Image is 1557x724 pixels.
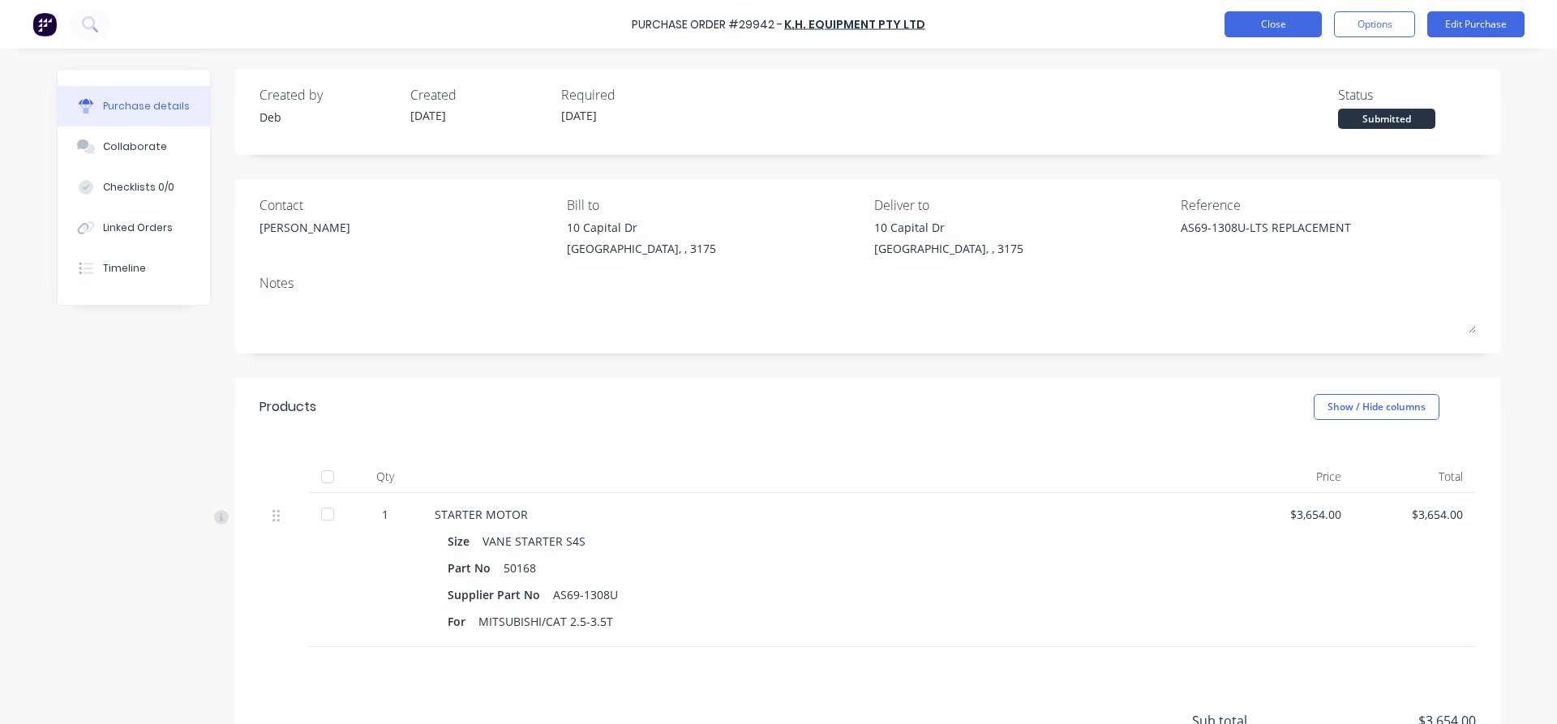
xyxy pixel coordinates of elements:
div: Price [1233,461,1354,493]
div: Reference [1181,195,1476,215]
div: Created by [259,85,397,105]
div: Submitted [1338,109,1435,129]
button: Edit Purchase [1427,11,1525,37]
div: Total [1354,461,1476,493]
button: Collaborate [58,126,210,167]
div: $3,654.00 [1367,506,1463,523]
div: VANE STARTER S4S [483,529,585,553]
button: Show / Hide columns [1314,394,1439,420]
div: Timeline [103,261,146,276]
button: Close [1225,11,1322,37]
div: Required [561,85,699,105]
div: 10 Capital Dr [567,219,716,236]
div: STARTER MOTOR [435,506,1220,523]
div: 50168 [504,556,536,580]
div: Status [1338,85,1476,105]
div: MITSUBISHI/CAT 2.5-3.5T [478,610,613,633]
div: Part No [448,556,504,580]
div: [PERSON_NAME] [259,219,350,236]
div: Created [410,85,548,105]
div: Products [259,397,316,417]
div: Qty [349,461,422,493]
div: Linked Orders [103,221,173,235]
div: Checklists 0/0 [103,180,174,195]
textarea: AS69-1308U-LTS REPLACEMENT [1181,219,1383,255]
div: Deliver to [874,195,1169,215]
a: K.H. EQUIPMENT PTY LTD [784,16,925,32]
button: Purchase details [58,86,210,126]
div: [GEOGRAPHIC_DATA], , 3175 [567,240,716,257]
div: $3,654.00 [1246,506,1341,523]
img: Factory [32,12,57,36]
div: 1 [362,506,409,523]
button: Checklists 0/0 [58,167,210,208]
button: Timeline [58,248,210,289]
div: Collaborate [103,139,167,154]
div: Contact [259,195,555,215]
div: [GEOGRAPHIC_DATA], , 3175 [874,240,1023,257]
button: Options [1334,11,1415,37]
div: Size [448,529,483,553]
div: Purchase details [103,99,190,114]
div: Notes [259,273,1476,293]
div: Supplier Part No [448,583,553,606]
div: Bill to [567,195,862,215]
div: 10 Capital Dr [874,219,1023,236]
button: Linked Orders [58,208,210,248]
div: For [448,610,478,633]
div: AS69-1308U [553,583,618,606]
div: Deb [259,109,397,126]
div: Purchase Order #29942 - [632,16,783,33]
